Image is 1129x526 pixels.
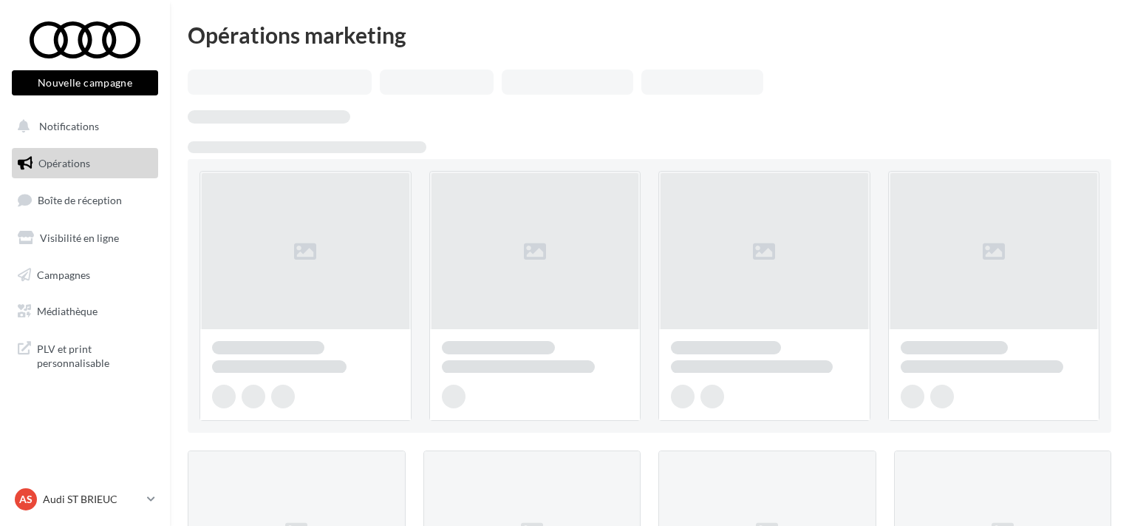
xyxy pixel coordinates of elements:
a: AS Audi ST BRIEUC [12,485,158,513]
a: PLV et print personnalisable [9,333,161,377]
span: Visibilité en ligne [40,232,119,244]
a: Opérations [9,148,161,179]
a: Boîte de réception [9,184,161,216]
span: Boîte de réception [38,194,122,206]
span: AS [19,492,33,507]
span: Notifications [39,120,99,132]
span: Campagnes [37,268,90,280]
span: Opérations [38,157,90,169]
a: Visibilité en ligne [9,223,161,254]
span: PLV et print personnalisable [37,339,152,371]
a: Campagnes [9,260,161,291]
a: Médiathèque [9,296,161,327]
button: Nouvelle campagne [12,70,158,95]
div: Opérations marketing [188,24,1111,46]
span: Médiathèque [37,305,98,317]
p: Audi ST BRIEUC [43,492,141,507]
button: Notifications [9,111,155,142]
